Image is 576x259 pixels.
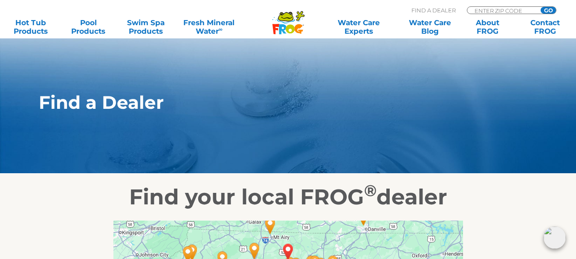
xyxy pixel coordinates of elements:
[408,18,452,35] a: Water CareBlog
[411,6,456,14] p: Find A Dealer
[124,18,168,35] a: Swim SpaProducts
[322,18,395,35] a: Water CareExperts
[541,7,556,14] input: GO
[364,181,376,200] sup: ®
[474,7,531,14] input: Zip Code Form
[523,18,567,35] a: ContactFROG
[39,92,498,113] h1: Find a Dealer
[66,18,111,35] a: PoolProducts
[26,184,550,210] h2: Find your local FROG dealer
[465,18,510,35] a: AboutFROG
[9,18,53,35] a: Hot TubProducts
[544,227,566,249] img: openIcon
[219,26,223,32] sup: ∞
[257,211,284,241] div: Leisure Designs - 23 miles away.
[181,18,237,35] a: Fresh MineralWater∞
